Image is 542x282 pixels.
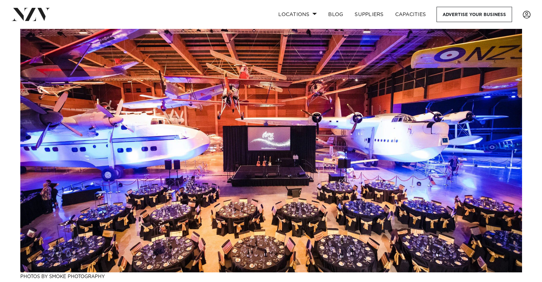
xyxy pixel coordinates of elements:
a: Advertise your business [437,7,512,22]
a: SUPPLIERS [349,7,389,22]
a: BLOG [322,7,349,22]
a: Capacities [389,7,432,22]
a: Photos by Smoke Photography [20,275,105,279]
img: 6 Christmas Party Venues for Large-Scale Events [20,29,522,272]
a: Locations [273,7,322,22]
img: nzv-logo.png [11,8,50,21]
